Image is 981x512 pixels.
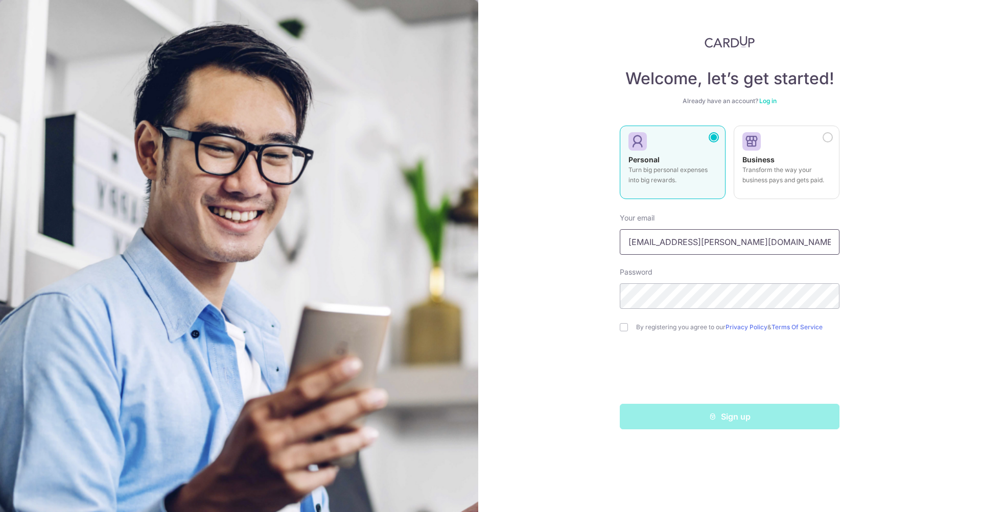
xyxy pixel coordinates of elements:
[620,126,726,205] a: Personal Turn big personal expenses into big rewards.
[620,68,839,89] h4: Welcome, let’s get started!
[628,165,717,185] p: Turn big personal expenses into big rewards.
[705,36,755,48] img: CardUp Logo
[636,323,839,331] label: By registering you agree to our &
[652,352,807,392] iframe: reCAPTCHA
[734,126,839,205] a: Business Transform the way your business pays and gets paid.
[620,229,839,255] input: Enter your Email
[620,267,652,277] label: Password
[772,323,823,331] a: Terms Of Service
[742,165,831,185] p: Transform the way your business pays and gets paid.
[628,155,660,164] strong: Personal
[620,213,655,223] label: Your email
[759,97,777,105] a: Log in
[620,97,839,105] div: Already have an account?
[742,155,775,164] strong: Business
[726,323,767,331] a: Privacy Policy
